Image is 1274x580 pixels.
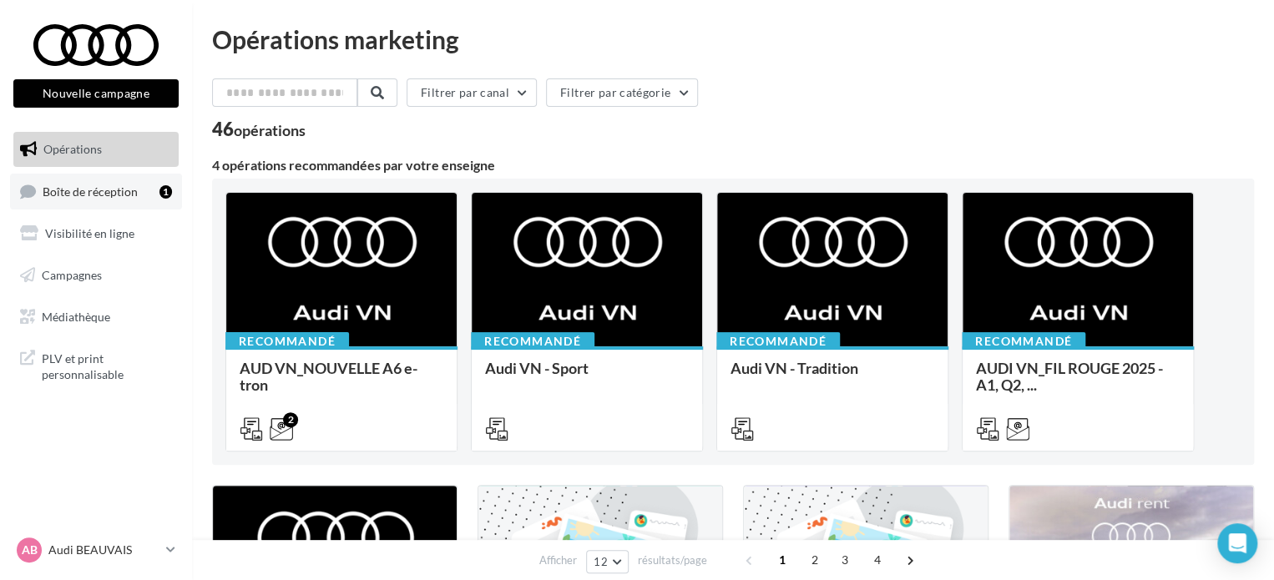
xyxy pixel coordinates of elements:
div: Recommandé [471,332,594,351]
a: Médiathèque [10,300,182,335]
a: AB Audi BEAUVAIS [13,534,179,566]
div: Recommandé [716,332,840,351]
a: Boîte de réception1 [10,174,182,209]
a: Campagnes [10,258,182,293]
button: 12 [586,550,629,573]
div: opérations [234,123,306,138]
span: résultats/page [638,552,707,568]
div: 2 [283,412,298,427]
a: Visibilité en ligne [10,216,182,251]
span: Afficher [539,552,577,568]
a: PLV et print personnalisable [10,340,182,390]
span: Visibilité en ligne [45,226,134,240]
span: Boîte de réception [43,184,138,198]
span: Médiathèque [42,309,110,323]
p: Audi BEAUVAIS [48,542,159,558]
div: Recommandé [225,332,349,351]
span: AUDI VN_FIL ROUGE 2025 - A1, Q2, ... [976,359,1163,394]
div: 46 [212,120,306,139]
span: 1 [769,547,796,573]
span: 2 [801,547,828,573]
span: Campagnes [42,268,102,282]
span: Audi VN - Sport [485,359,589,377]
span: AUD VN_NOUVELLE A6 e-tron [240,359,417,394]
div: Recommandé [962,332,1085,351]
span: 3 [832,547,858,573]
span: Opérations [43,142,102,156]
a: Opérations [10,132,182,167]
span: AB [22,542,38,558]
button: Filtrer par canal [407,78,537,107]
button: Filtrer par catégorie [546,78,698,107]
div: Opérations marketing [212,27,1254,52]
div: 4 opérations recommandées par votre enseigne [212,159,1254,172]
div: 1 [159,185,172,199]
span: 12 [594,555,608,568]
button: Nouvelle campagne [13,79,179,108]
span: PLV et print personnalisable [42,347,172,383]
span: Audi VN - Tradition [731,359,858,377]
span: 4 [864,547,891,573]
div: Open Intercom Messenger [1217,523,1257,563]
